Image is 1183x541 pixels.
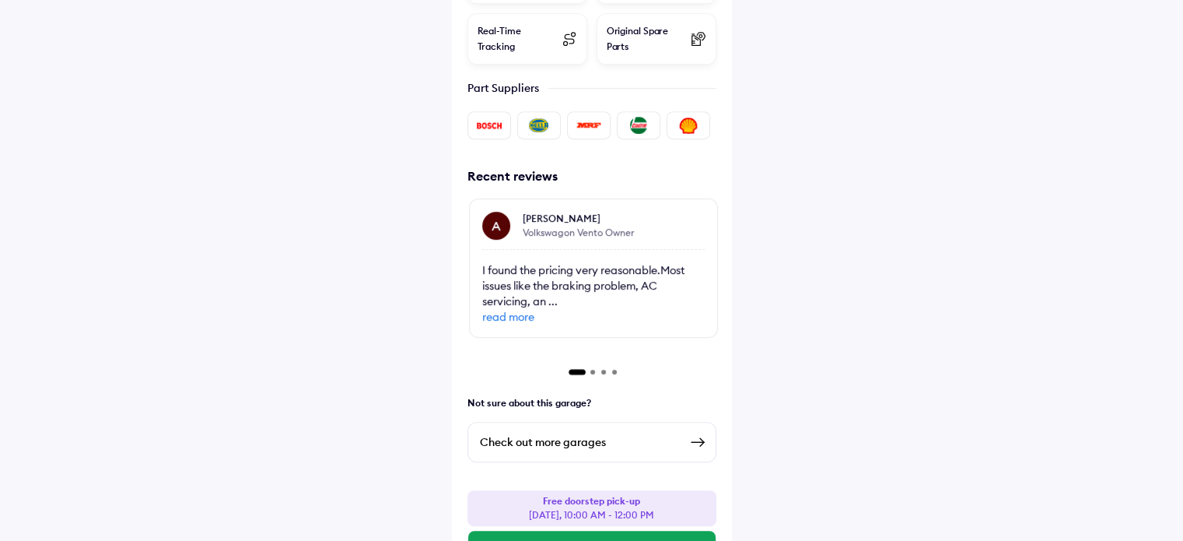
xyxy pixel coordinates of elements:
div: A [492,216,501,235]
div: Recent reviews [467,167,719,184]
strong: Free doorstep pick-up [543,495,640,507]
span: I found the pricing very reasonable.Most issues like the braking problem, AC servicing, an ... [482,263,705,325]
div: Real-Time Tracking [478,23,554,54]
div: Check out more garages [480,433,679,451]
div: Original Spare Parts [607,23,683,54]
div: Part Suppliers [467,80,539,96]
div: Volkswagon Vento Owner [523,226,634,240]
div: Not sure about this garage? [452,391,732,416]
div: [DATE], 10:00 AM - 12:00 PM [529,494,654,522]
div: [PERSON_NAME] [523,212,634,226]
span: read more [482,309,705,325]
